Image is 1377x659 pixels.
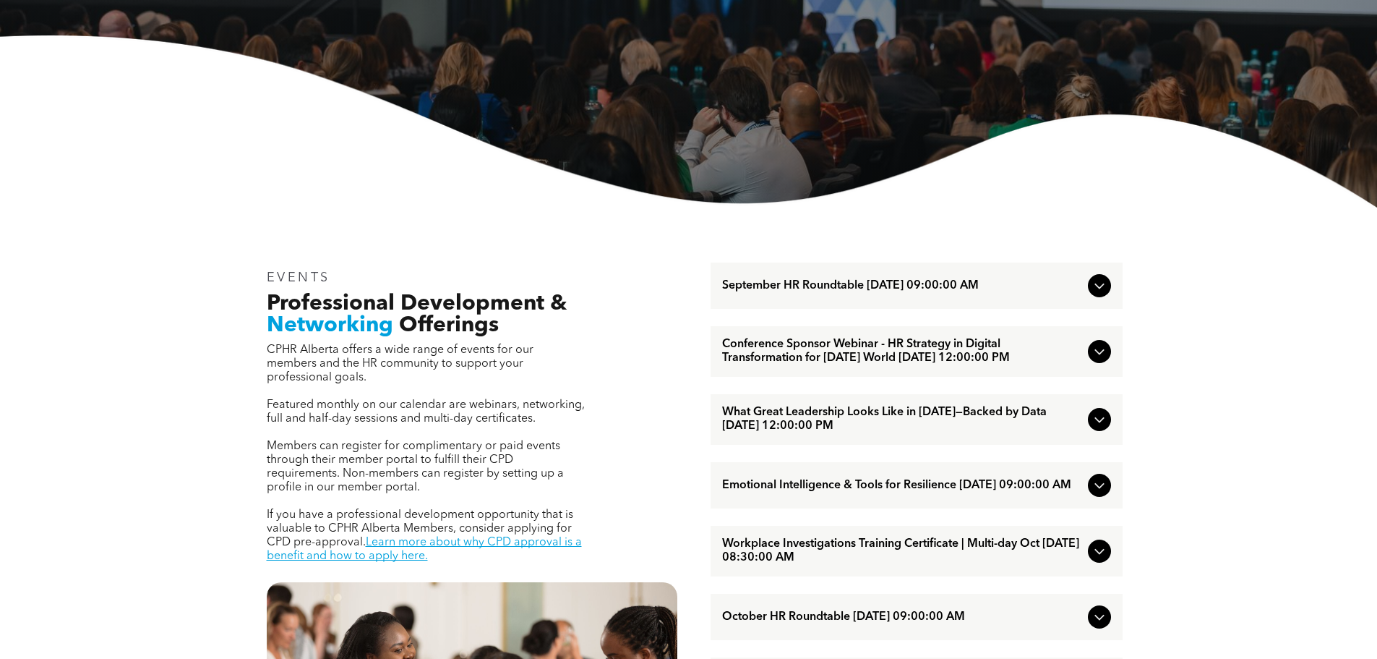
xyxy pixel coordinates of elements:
[267,344,533,383] span: CPHR Alberta offers a wide range of events for our members and the HR community to support your p...
[722,406,1082,433] span: What Great Leadership Looks Like in [DATE]—Backed by Data [DATE] 12:00:00 PM
[267,271,331,284] span: EVENTS
[722,479,1082,493] span: Emotional Intelligence & Tools for Resilience [DATE] 09:00:00 AM
[399,315,499,336] span: Offerings
[722,279,1082,293] span: September HR Roundtable [DATE] 09:00:00 AM
[267,315,393,336] span: Networking
[722,611,1082,624] span: October HR Roundtable [DATE] 09:00:00 AM
[267,537,582,562] a: Learn more about why CPD approval is a benefit and how to apply here.
[267,441,564,493] span: Members can register for complimentary or paid events through their member portal to fulfill thei...
[267,399,585,425] span: Featured monthly on our calendar are webinars, networking, full and half-day sessions and multi-d...
[267,509,573,548] span: If you have a professional development opportunity that is valuable to CPHR Alberta Members, cons...
[722,537,1082,565] span: Workplace Investigations Training Certificate | Multi-day Oct [DATE] 08:30:00 AM
[722,338,1082,365] span: Conference Sponsor Webinar - HR Strategy in Digital Transformation for [DATE] World [DATE] 12:00:...
[267,293,567,315] span: Professional Development &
